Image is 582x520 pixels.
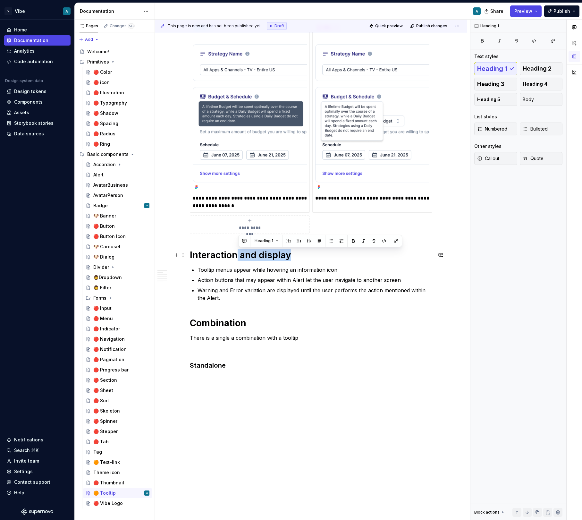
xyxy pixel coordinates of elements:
[93,418,117,424] div: 🔴 Spinner
[93,100,127,106] div: 🔴 Typography
[93,161,116,168] div: Accordion
[190,361,432,370] h3: Standalone
[190,317,432,329] h1: Combination
[4,466,71,477] a: Settings
[93,264,109,270] div: Divider
[477,96,500,103] span: Heading 5
[83,303,152,313] a: 🔴 Input
[476,9,478,14] div: A
[375,23,403,29] span: Quick preview
[523,65,552,72] span: Heading 2
[93,110,118,116] div: 🔴 Shadow
[146,202,148,209] div: A
[93,387,113,394] div: 🔴 Sheet
[83,200,152,211] a: BadgeA
[83,170,152,180] a: Alert
[93,274,122,281] div: 🧔‍♂️Dropdown
[87,59,109,65] div: Primitives
[15,8,25,14] div: Vibe
[83,313,152,324] a: 🔴 Menu
[514,8,532,14] span: Preview
[83,252,152,262] a: 🐶 Dialog
[93,326,120,332] div: 🔴 Indicator
[80,23,98,29] div: Pages
[83,190,152,200] a: AvatarPerson
[4,118,71,128] a: Storybook stories
[14,468,33,475] div: Settings
[83,396,152,406] a: 🔴 Sort
[4,7,12,15] div: V
[21,508,53,515] svg: Supernova Logo
[83,211,152,221] a: 🐶 Banner
[520,62,563,75] button: Heading 2
[83,77,152,88] a: 🔴 icon
[520,152,563,165] button: Quote
[93,120,118,127] div: 🔴 Spacing
[83,221,152,231] a: 🔴 Button
[93,223,115,229] div: 🔴 Button
[83,242,152,252] a: 🐶 Carousel
[77,47,152,57] a: Welcome!
[274,23,284,29] span: Draft
[544,5,579,17] button: Publish
[93,469,120,476] div: Theme icon
[474,78,517,90] button: Heading 3
[477,126,507,132] span: Numbered
[14,131,44,137] div: Data sources
[14,490,24,496] div: Help
[190,249,432,261] h1: Interaction and display
[110,23,135,29] div: Changes
[83,293,152,303] div: Forms
[83,354,152,365] a: 🔴 Pagination
[93,141,110,147] div: 🔴 Ring
[83,467,152,478] a: Theme icon
[83,406,152,416] a: 🔴 Skeleton
[93,367,129,373] div: 🔴 Progress bar
[474,510,500,515] div: Block actions
[198,266,432,274] p: Tooltip menus appear while hovering an information icon
[14,27,27,33] div: Home
[4,435,71,445] button: Notifications
[77,47,152,508] div: Page tree
[474,93,517,106] button: Heading 5
[83,180,152,190] a: AvatarBusiness
[65,9,68,14] div: A
[83,426,152,437] a: 🔴 Stepper
[83,262,152,272] a: Divider
[4,35,71,46] a: Documentation
[4,129,71,139] a: Data sources
[14,37,48,44] div: Documentation
[93,500,123,507] div: 🔴 Vibe Logo
[83,88,152,98] a: 🔴 Illustration
[14,58,53,65] div: Code automation
[93,172,104,178] div: Alert
[83,385,152,396] a: 🔴 Sheet
[5,78,43,83] div: Design system data
[14,109,29,116] div: Assets
[83,98,152,108] a: 🔴 Typography
[510,5,542,17] button: Preview
[83,488,152,498] a: 🟠 TooltipA
[83,447,152,457] a: Tag
[83,365,152,375] a: 🔴 Progress bar
[93,69,112,75] div: 🔴 Color
[128,23,135,29] span: 56
[477,155,499,162] span: Callout
[190,334,432,342] p: There is a single a combination with a tooltip
[93,192,123,199] div: AvatarPerson
[1,4,73,18] button: VVibeA
[474,123,517,135] button: Numbered
[523,96,534,103] span: Body
[77,57,152,67] div: Primitives
[93,408,120,414] div: 🔴 Skeleton
[14,479,50,485] div: Contact support
[474,53,499,60] div: Text styles
[520,123,563,135] button: Bulleted
[83,344,152,354] a: 🔴 Notification
[93,254,114,260] div: 🐶 Dialog
[93,285,111,291] div: 🧔‍♂️ Filter
[198,276,432,284] p: Action buttons that may appear within Alert let the user navigate to another screen
[83,478,152,488] a: 🔴 Thumbnail
[93,202,108,209] div: Badge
